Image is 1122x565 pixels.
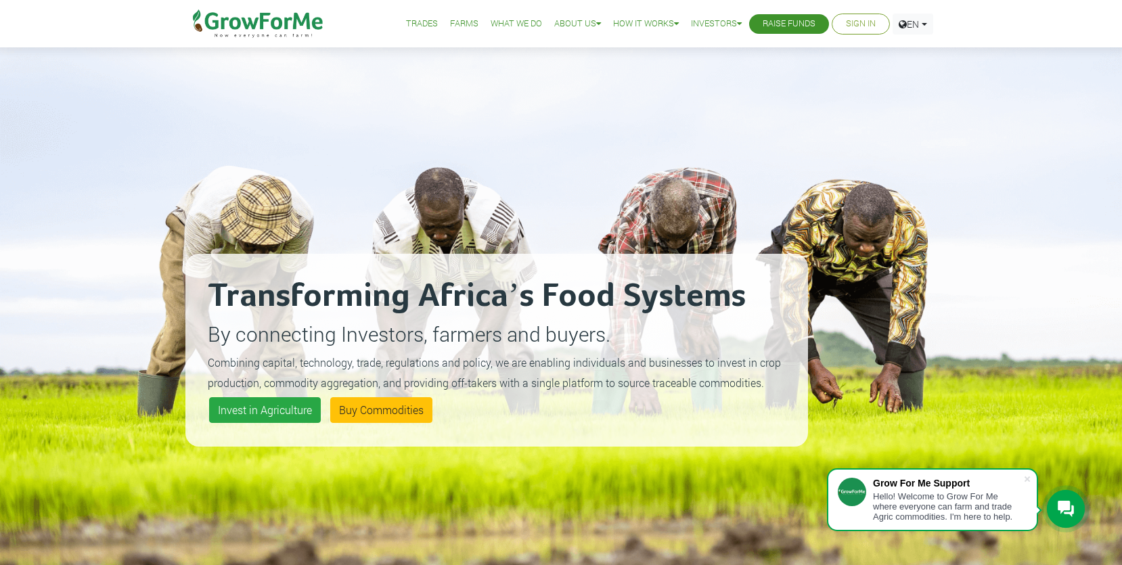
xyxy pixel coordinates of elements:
[406,17,438,31] a: Trades
[846,17,876,31] a: Sign In
[763,17,815,31] a: Raise Funds
[873,478,1023,489] div: Grow For Me Support
[208,355,781,390] small: Combining capital, technology, trade, regulations and policy, we are enabling individuals and bus...
[613,17,679,31] a: How it Works
[893,14,933,35] a: EN
[691,17,742,31] a: Investors
[208,276,786,317] h2: Transforming Africa’s Food Systems
[873,491,1023,522] div: Hello! Welcome to Grow For Me where everyone can farm and trade Agric commodities. I'm here to help.
[554,17,601,31] a: About Us
[330,397,432,423] a: Buy Commodities
[450,17,478,31] a: Farms
[209,397,321,423] a: Invest in Agriculture
[208,319,786,349] p: By connecting Investors, farmers and buyers.
[491,17,542,31] a: What We Do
